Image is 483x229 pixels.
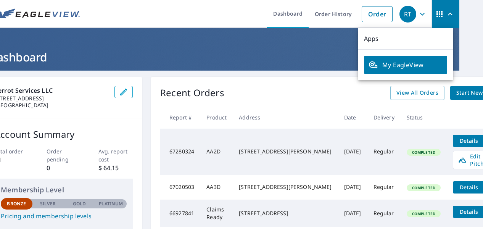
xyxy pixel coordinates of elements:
p: Bronze [7,200,26,207]
th: Report # [160,106,200,129]
span: Details [457,184,480,191]
th: Date [338,106,367,129]
td: [DATE] [338,129,367,175]
th: Delivery [367,106,401,129]
div: RT [399,6,416,23]
div: [STREET_ADDRESS][PERSON_NAME] [239,183,332,191]
p: Membership Level [1,185,127,195]
a: My EagleView [364,56,447,74]
a: View All Orders [390,86,444,100]
span: Completed [407,150,440,155]
span: View All Orders [396,88,438,98]
p: Recent Orders [160,86,224,100]
p: Gold [73,200,86,207]
p: 0 [47,163,81,173]
a: Pricing and membership levels [1,211,127,221]
p: Avg. report cost [98,147,133,163]
td: AA2D [200,129,233,175]
td: Regular [367,129,401,175]
td: Regular [367,175,401,200]
td: [DATE] [338,200,367,227]
div: [STREET_ADDRESS] [239,210,332,217]
td: 67020503 [160,175,200,200]
th: Address [233,106,338,129]
td: AA3D [200,175,233,200]
p: Silver [40,200,56,207]
p: Apps [358,28,453,50]
td: 67280324 [160,129,200,175]
span: Details [457,208,480,215]
th: Product [200,106,233,129]
p: $ 64.15 [98,163,133,173]
span: My EagleView [369,60,443,69]
p: Platinum [99,200,123,207]
th: Status [401,106,447,129]
td: 66927841 [160,200,200,227]
span: Completed [407,185,440,190]
a: Order [362,6,393,22]
td: Claims Ready [200,200,233,227]
td: [DATE] [338,175,367,200]
p: Order pending [47,147,81,163]
span: Completed [407,211,440,216]
td: Regular [367,200,401,227]
div: [STREET_ADDRESS][PERSON_NAME] [239,148,332,155]
span: Details [457,137,480,144]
